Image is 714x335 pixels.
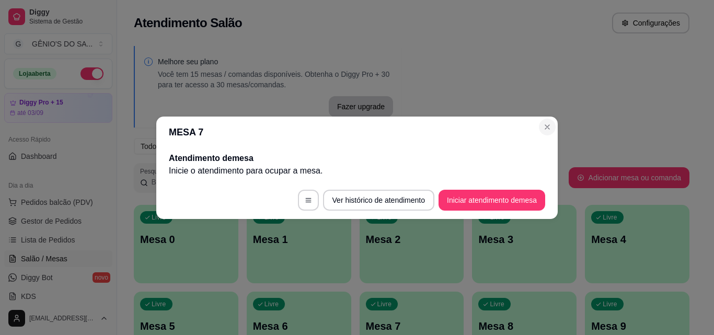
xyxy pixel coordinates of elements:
button: Iniciar atendimento demesa [439,190,545,211]
h2: Atendimento de mesa [169,152,545,165]
button: Close [539,119,556,135]
button: Ver histórico de atendimento [323,190,434,211]
header: MESA 7 [156,117,558,148]
p: Inicie o atendimento para ocupar a mesa . [169,165,545,177]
